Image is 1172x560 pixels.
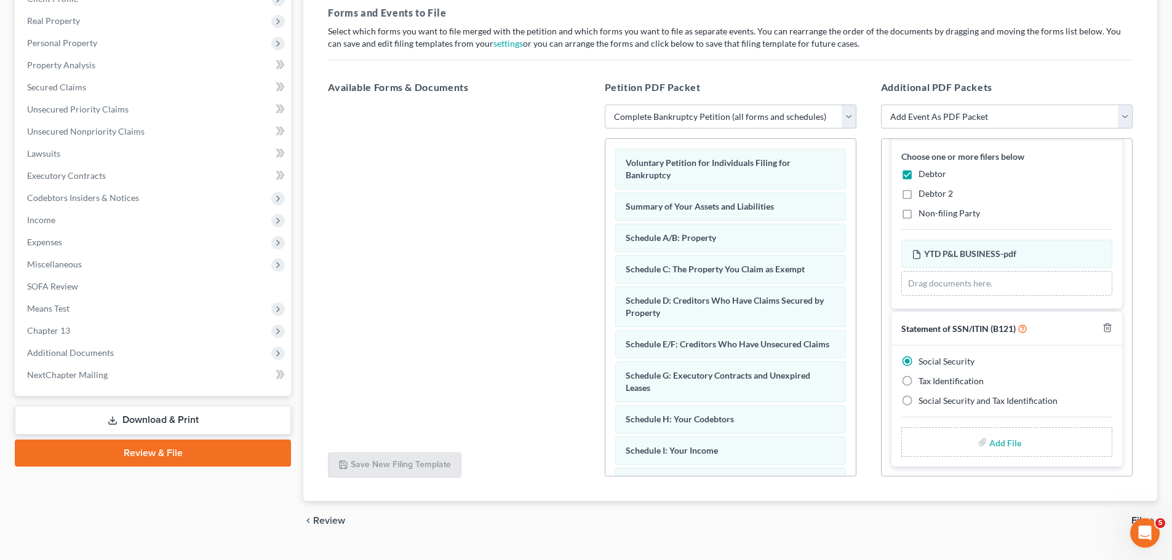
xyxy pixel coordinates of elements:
[626,295,824,318] span: Schedule D: Creditors Who Have Claims Secured by Property
[626,339,829,349] span: Schedule E/F: Creditors Who Have Unsecured Claims
[901,271,1112,296] div: Drag documents here.
[901,150,1024,163] label: Choose one or more filers below
[27,325,70,336] span: Chapter 13
[605,81,701,93] span: Petition PDF Packet
[17,98,291,120] a: Unsecured Priority Claims
[328,25,1133,50] p: Select which forms you want to file merged with the petition and which forms you want to file as ...
[17,165,291,187] a: Executory Contracts
[1130,518,1160,548] iframe: Intercom live chat
[17,364,291,386] a: NextChapter Mailing
[27,15,80,26] span: Real Property
[919,188,953,199] span: Debtor 2
[27,60,95,70] span: Property Analysis
[27,303,70,314] span: Means Test
[27,126,145,136] span: Unsecured Nonpriority Claims
[1147,516,1157,526] i: chevron_right
[303,516,357,526] button: chevron_left Review
[919,356,975,366] span: Social Security
[919,376,984,386] span: Tax Identification
[626,264,805,274] span: Schedule C: The Property You Claim as Exempt
[27,237,62,247] span: Expenses
[17,143,291,165] a: Lawsuits
[27,281,78,291] span: SOFA Review
[328,80,580,95] h5: Available Forms & Documents
[626,232,716,243] span: Schedule A/B: Property
[27,369,108,380] span: NextChapter Mailing
[919,395,1058,406] span: Social Security and Tax Identification
[27,192,139,203] span: Codebtors Insiders & Notices
[1155,518,1165,528] span: 5
[626,157,791,180] span: Voluntary Petition for Individuals Filing for Bankruptcy
[27,37,97,48] span: Personal Property
[27,215,55,225] span: Income
[626,414,734,424] span: Schedule H: Your Codebtors
[17,120,291,143] a: Unsecured Nonpriority Claims
[881,80,1133,95] h5: Additional PDF Packets
[303,516,313,526] i: chevron_left
[919,168,946,179] span: Debtor
[919,208,980,218] span: Non-filing Party
[27,170,106,181] span: Executory Contracts
[27,259,82,269] span: Miscellaneous
[626,370,810,393] span: Schedule G: Executory Contracts and Unexpired Leases
[15,406,291,435] a: Download & Print
[493,38,523,49] a: settings
[626,445,718,455] span: Schedule I: Your Income
[17,76,291,98] a: Secured Claims
[27,82,86,92] span: Secured Claims
[328,6,1133,20] h5: Forms and Events to File
[15,440,291,467] a: Review & File
[27,104,129,114] span: Unsecured Priority Claims
[924,248,1016,259] span: YTD P&L BUSINESS-pdf
[1131,516,1147,526] span: File
[901,323,1016,334] span: Statement of SSN/ITIN (B121)
[313,516,345,526] span: Review
[626,201,774,211] span: Summary of Your Assets and Liabilities
[328,452,461,478] button: Save New Filing Template
[27,148,60,159] span: Lawsuits
[17,54,291,76] a: Property Analysis
[27,347,114,358] span: Additional Documents
[17,275,291,298] a: SOFA Review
